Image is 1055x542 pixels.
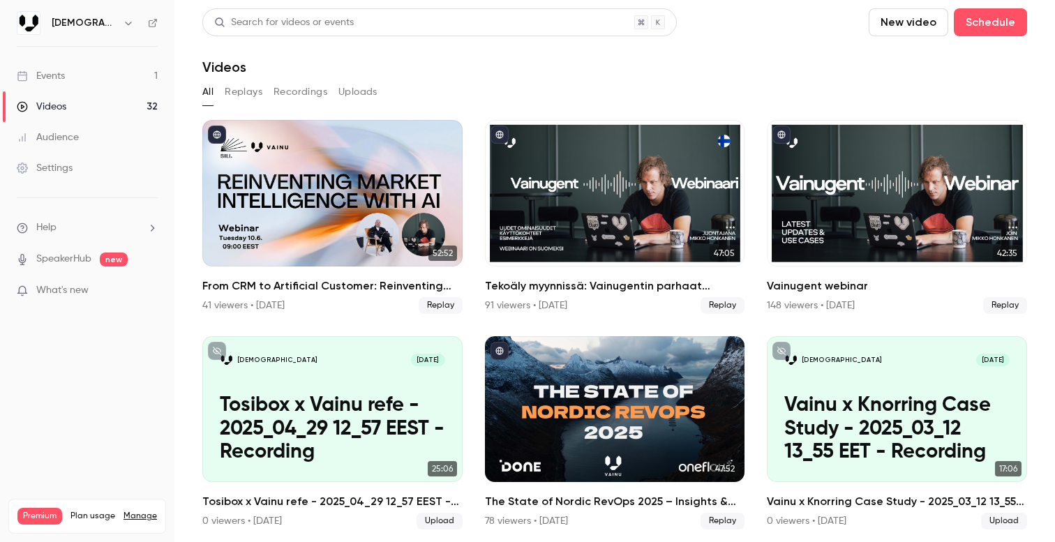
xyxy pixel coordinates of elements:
[711,461,739,476] span: 47:52
[202,336,463,530] li: Tosibox x Vainu refe - 2025_04_29 12_57 EEST - Recording
[428,246,457,261] span: 52:52
[202,514,282,528] div: 0 viewers • [DATE]
[17,130,79,144] div: Audience
[202,336,463,530] a: Tosibox x Vainu refe - 2025_04_29 12_57 EEST - Recording[DEMOGRAPHIC_DATA][DATE]Tosibox x Vainu r...
[995,461,1022,476] span: 17:06
[993,246,1022,261] span: 42:35
[485,278,745,294] h2: Tekoäly myynnissä: Vainugentin parhaat käyttötavat
[220,394,444,465] p: Tosibox x Vainu refe - 2025_04_29 12_57 EEST - Recording
[124,511,157,522] a: Manage
[767,120,1027,314] a: 42:35Vainugent webinar148 viewers • [DATE]Replay
[237,356,317,365] p: [DEMOGRAPHIC_DATA]
[767,493,1027,510] h2: Vainu x Knorring Case Study - 2025_03_12 13_55 EET - Recording
[767,514,846,528] div: 0 viewers • [DATE]
[485,493,745,510] h2: The State of Nordic RevOps 2025 – Insights & Best Practices
[428,461,457,476] span: 25:06
[225,81,262,103] button: Replays
[214,15,354,30] div: Search for videos or events
[141,285,158,297] iframe: Noticeable Trigger
[701,297,745,314] span: Replay
[220,354,233,367] img: Tosibox x Vainu refe - 2025_04_29 12_57 EEST - Recording
[485,336,745,530] li: The State of Nordic RevOps 2025 – Insights & Best Practices
[485,514,568,528] div: 78 viewers • [DATE]
[208,126,226,144] button: published
[491,126,509,144] button: published
[710,246,739,261] span: 47:05
[491,342,509,360] button: published
[338,81,377,103] button: Uploads
[208,342,226,360] button: unpublished
[202,493,463,510] h2: Tosibox x Vainu refe - 2025_04_29 12_57 EEST - Recording
[767,336,1027,530] a: Vainu x Knorring Case Study - 2025_03_12 13_55 EET - Recording[DEMOGRAPHIC_DATA][DATE]Vainu x Kno...
[767,336,1027,530] li: Vainu x Knorring Case Study - 2025_03_12 13_55 EET - Recording
[100,253,128,266] span: new
[767,278,1027,294] h2: Vainugent webinar
[485,120,745,314] li: Tekoäly myynnissä: Vainugentin parhaat käyttötavat
[202,278,463,294] h2: From CRM to Artificial Customer: Reinventing Market Intelligence with AI
[202,59,246,75] h1: Videos
[17,69,65,83] div: Events
[485,336,745,530] a: 47:52The State of Nordic RevOps 2025 – Insights & Best Practices78 viewers • [DATE]Replay
[17,161,73,175] div: Settings
[202,8,1027,534] section: Videos
[17,12,40,34] img: Vainu
[772,126,791,144] button: published
[767,299,855,313] div: 148 viewers • [DATE]
[70,511,115,522] span: Plan usage
[17,220,158,235] li: help-dropdown-opener
[701,513,745,529] span: Replay
[36,252,91,266] a: SpeakerHub
[36,283,89,298] span: What's new
[17,100,66,114] div: Videos
[767,120,1027,314] li: Vainugent webinar
[981,513,1027,529] span: Upload
[17,508,62,525] span: Premium
[983,297,1027,314] span: Replay
[52,16,117,30] h6: [DEMOGRAPHIC_DATA]
[954,8,1027,36] button: Schedule
[419,297,463,314] span: Replay
[485,299,567,313] div: 91 viewers • [DATE]
[976,354,1010,367] span: [DATE]
[784,354,798,367] img: Vainu x Knorring Case Study - 2025_03_12 13_55 EET - Recording
[411,354,444,367] span: [DATE]
[869,8,948,36] button: New video
[274,81,327,103] button: Recordings
[202,120,463,314] a: 52:52From CRM to Artificial Customer: Reinventing Market Intelligence with AI41 viewers • [DATE]R...
[36,220,57,235] span: Help
[202,120,463,314] li: From CRM to Artificial Customer: Reinventing Market Intelligence with AI
[417,513,463,529] span: Upload
[784,394,1009,465] p: Vainu x Knorring Case Study - 2025_03_12 13_55 EET - Recording
[485,120,745,314] a: 47:05Tekoäly myynnissä: Vainugentin parhaat käyttötavat91 viewers • [DATE]Replay
[202,81,214,103] button: All
[802,356,882,365] p: [DEMOGRAPHIC_DATA]
[772,342,791,360] button: unpublished
[202,299,285,313] div: 41 viewers • [DATE]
